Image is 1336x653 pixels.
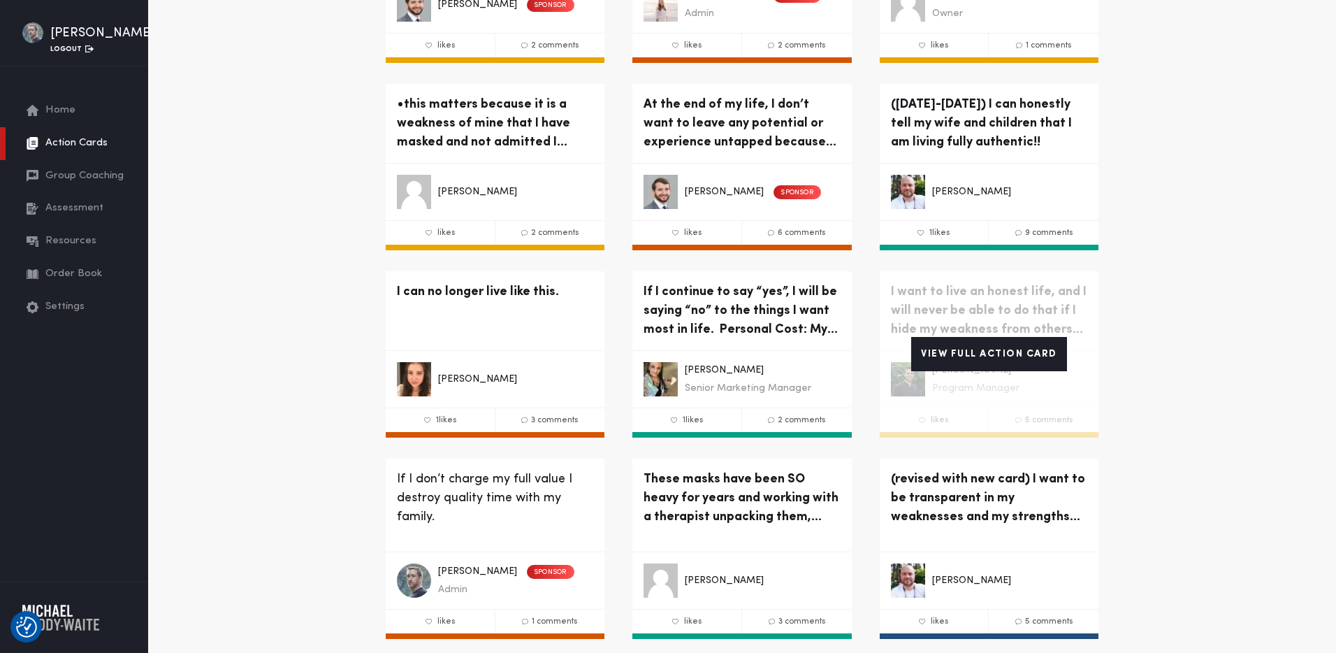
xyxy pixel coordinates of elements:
[685,187,764,196] span: [PERSON_NAME]
[632,34,742,57] div: likes
[436,416,439,424] span: 1
[527,565,574,579] div: SPONSOR
[774,185,821,199] div: SPONSOR
[495,39,605,52] p: 2 comments
[742,39,852,52] p: 2 comments
[632,221,742,245] div: likes
[891,470,1087,526] p: (revised with new card) I want to be transparent in my weaknesses and my strengths with the peopl...
[891,564,925,598] img: 20200810_111856.jpg
[929,229,932,237] span: 1
[891,175,925,209] img: 20200810_111856.jpg
[989,227,1098,239] p: 9 comments
[50,45,94,52] a: Logout
[685,381,811,396] p: Senior Marketing Manager
[397,362,431,396] img: Photo-Aug-08-8-32-00-AM-rotated.jpg
[45,136,108,152] span: Action Cards
[16,617,37,638] img: Revisit consent button
[27,225,127,258] a: Resources
[891,95,1087,152] p: ([DATE]-[DATE]) I can honestly tell my wife and children that I am living fully authentic!!
[27,94,127,127] a: Home
[27,258,127,291] a: Order Book
[742,227,852,239] p: 6 comments
[685,6,821,21] p: Admin
[495,615,605,628] p: 1 comments
[632,610,742,633] div: likes
[386,221,495,245] div: likes
[742,615,852,628] p: 3 comments
[632,408,742,432] div: likes
[45,168,124,185] span: Group Coaching
[989,39,1098,52] p: 1 comments
[742,414,852,426] p: 2 comments
[45,234,96,250] span: Resources
[911,337,1067,371] a: View Full Action Card
[397,175,431,209] img: mystery-man-300x300.png
[495,414,605,426] p: 3 comments
[644,470,840,526] p: These masks have been SO heavy for years and working with a therapist unpacking them, seeing the ...
[45,266,102,282] span: Order Book
[50,24,154,43] div: [PERSON_NAME]
[22,22,43,43] img: Bitmap.png
[644,564,678,598] img: mystery-man-300x300.png
[386,610,495,633] div: likes
[644,362,678,396] img: B7BDB5A3-E144-4B77-BAB5-FD3ABBB99327-rotated.jpeg
[397,470,593,526] p: If I don’t charge my full value I destroy quality time with my family.
[989,615,1098,628] p: 5 comments
[397,564,431,598] img: Bitmap.png
[397,282,593,301] p: I can no longer live like this.
[932,575,1011,585] span: [PERSON_NAME]
[644,175,678,209] img: Headshot.png
[45,201,103,217] span: Assessment
[880,221,989,245] div: likes
[45,103,75,119] span: Home
[683,416,685,424] span: 1
[27,160,127,193] a: Group Coaching
[45,299,85,315] span: Settings
[386,408,495,432] div: likes
[386,34,495,57] div: likes
[685,575,764,585] span: [PERSON_NAME]
[644,282,840,339] p: If I continue to say “yes”, I will be saying “no” to the things I want most in life. Personal Cos...
[27,192,127,225] a: Assessment
[438,374,517,384] span: [PERSON_NAME]
[932,6,1018,21] p: Owner
[27,127,127,160] a: Action Cards
[397,95,593,152] p: •this matters because it is a weakness of mine that I have masked and not admitted I struggle wit...
[932,187,1011,196] span: [PERSON_NAME]
[438,582,574,597] p: Admin
[644,95,840,152] p: At the end of my life, I don’t want to leave any potential or experience untapped because of fear...
[16,617,37,638] button: Consent Preferences
[438,187,517,196] span: [PERSON_NAME]
[685,365,764,375] span: [PERSON_NAME]
[495,227,605,239] p: 2 comments
[27,291,127,324] a: Settings
[880,610,989,633] div: likes
[880,34,989,57] div: likes
[438,566,517,576] span: [PERSON_NAME]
